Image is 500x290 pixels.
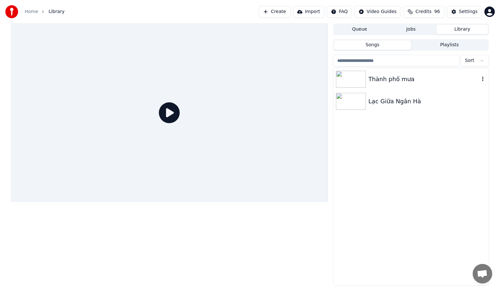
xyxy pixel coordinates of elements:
button: Settings [447,6,482,18]
div: Thành phố mưa [368,75,479,84]
button: FAQ [327,6,352,18]
a: Home [25,8,38,15]
button: Credits96 [403,6,444,18]
span: Library [49,8,64,15]
span: 96 [434,8,440,15]
button: Video Guides [354,6,401,18]
div: Lạc Giữa Ngân Hà [368,97,486,106]
div: Settings [459,8,478,15]
div: Open chat [473,264,492,283]
span: Credits [415,8,431,15]
nav: breadcrumb [25,8,64,15]
button: Import [293,6,324,18]
span: Sort [465,57,474,64]
button: Jobs [385,25,437,34]
button: Queue [334,25,385,34]
button: Library [437,25,488,34]
button: Songs [334,40,411,50]
button: Playlists [411,40,488,50]
button: Create [259,6,290,18]
img: youka [5,5,18,18]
